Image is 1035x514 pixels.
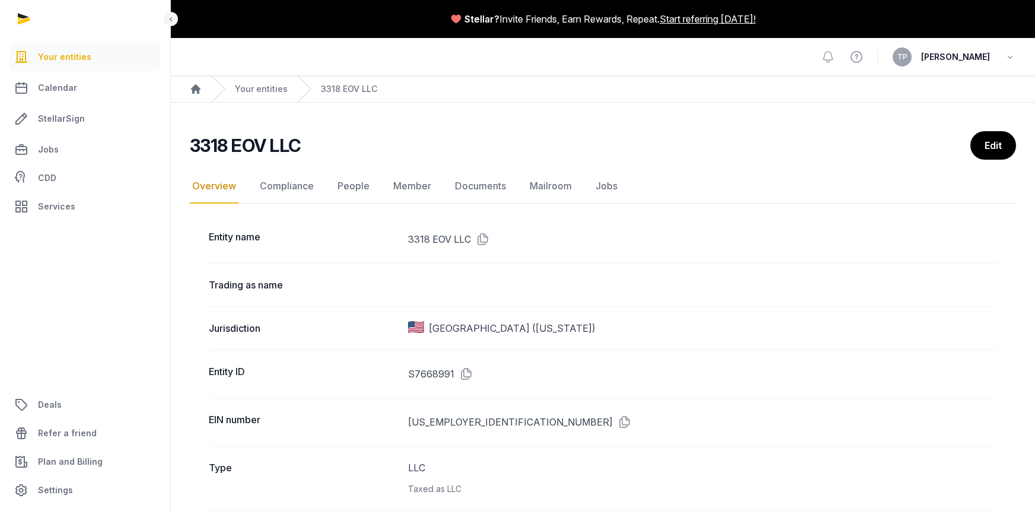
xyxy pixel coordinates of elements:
[190,135,301,156] h2: 3318 EOV LLC
[9,104,161,133] a: StellarSign
[257,169,316,204] a: Compliance
[821,376,1035,514] iframe: Chat Widget
[9,43,161,71] a: Your entities
[209,461,399,496] dt: Type
[38,426,97,440] span: Refer a friend
[38,81,77,95] span: Calendar
[38,112,85,126] span: StellarSign
[921,50,990,64] span: [PERSON_NAME]
[38,199,75,214] span: Services
[9,166,161,190] a: CDD
[897,53,907,61] span: TP
[321,83,377,95] a: 3318 EOV LLC
[209,321,399,335] dt: Jurisdiction
[9,135,161,164] a: Jobs
[408,413,997,431] dd: [US_EMPLOYER_IDENTIFICATION_NUMBER]
[9,74,161,102] a: Calendar
[391,169,434,204] a: Member
[408,364,997,383] dd: S7668991
[970,131,1016,160] a: Edit
[209,364,399,383] dt: Entity ID
[429,321,595,335] span: [GEOGRAPHIC_DATA] ([US_STATE])
[593,169,620,204] a: Jobs
[38,50,91,64] span: Your entities
[660,12,756,26] a: Start referring [DATE]!
[190,169,238,204] a: Overview
[9,192,161,221] a: Services
[171,76,1035,103] nav: Breadcrumb
[209,278,399,292] dt: Trading as name
[38,142,59,157] span: Jobs
[235,83,288,95] a: Your entities
[209,413,399,431] dt: EIN number
[9,419,161,448] a: Refer a friend
[209,230,399,249] dt: Entity name
[38,171,56,185] span: CDD
[38,483,73,497] span: Settings
[527,169,574,204] a: Mailroom
[453,169,508,204] a: Documents
[335,169,372,204] a: People
[408,482,997,496] div: Taxed as LLC
[464,12,499,26] span: Stellar?
[408,461,997,496] dd: LLC
[9,391,161,419] a: Deals
[9,448,161,476] a: Plan and Billing
[408,230,997,249] dd: 3318 EOV LLC
[893,47,912,66] button: TP
[190,169,1016,204] nav: Tabs
[38,398,62,412] span: Deals
[38,455,103,469] span: Plan and Billing
[9,476,161,505] a: Settings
